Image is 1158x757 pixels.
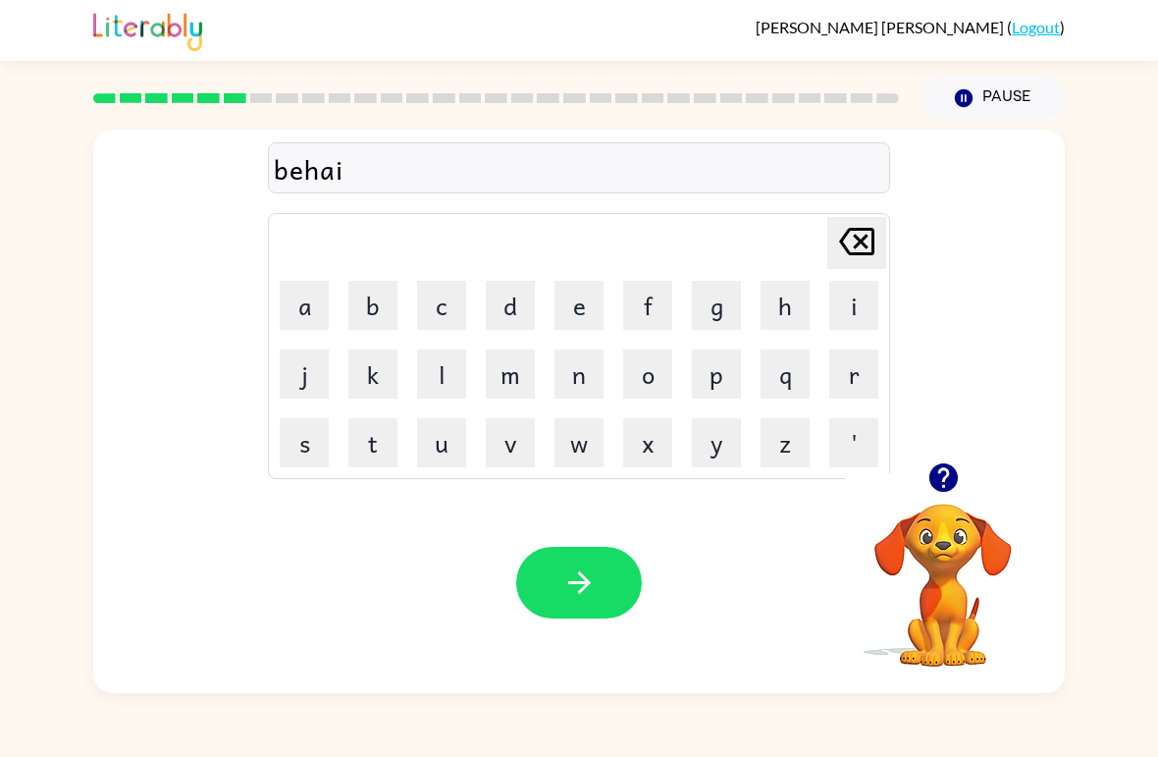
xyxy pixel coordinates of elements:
[348,350,397,399] button: k
[554,281,604,330] button: e
[829,418,878,467] button: '
[274,148,884,189] div: behai
[756,18,1065,36] div: ( )
[761,350,810,399] button: q
[280,350,329,399] button: j
[554,350,604,399] button: n
[280,281,329,330] button: a
[1012,18,1060,36] a: Logout
[623,418,672,467] button: x
[486,350,535,399] button: m
[348,281,397,330] button: b
[93,8,202,51] img: Literably
[756,18,1007,36] span: [PERSON_NAME] [PERSON_NAME]
[486,281,535,330] button: d
[692,418,741,467] button: y
[417,281,466,330] button: c
[554,418,604,467] button: w
[692,281,741,330] button: g
[761,281,810,330] button: h
[623,281,672,330] button: f
[761,418,810,467] button: z
[623,350,672,399] button: o
[922,76,1065,121] button: Pause
[692,350,741,399] button: p
[417,350,466,399] button: l
[486,418,535,467] button: v
[845,473,1041,670] video: Your browser must support playing .mp4 files to use Literably. Please try using another browser.
[829,350,878,399] button: r
[280,418,329,467] button: s
[348,418,397,467] button: t
[417,418,466,467] button: u
[829,281,878,330] button: i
